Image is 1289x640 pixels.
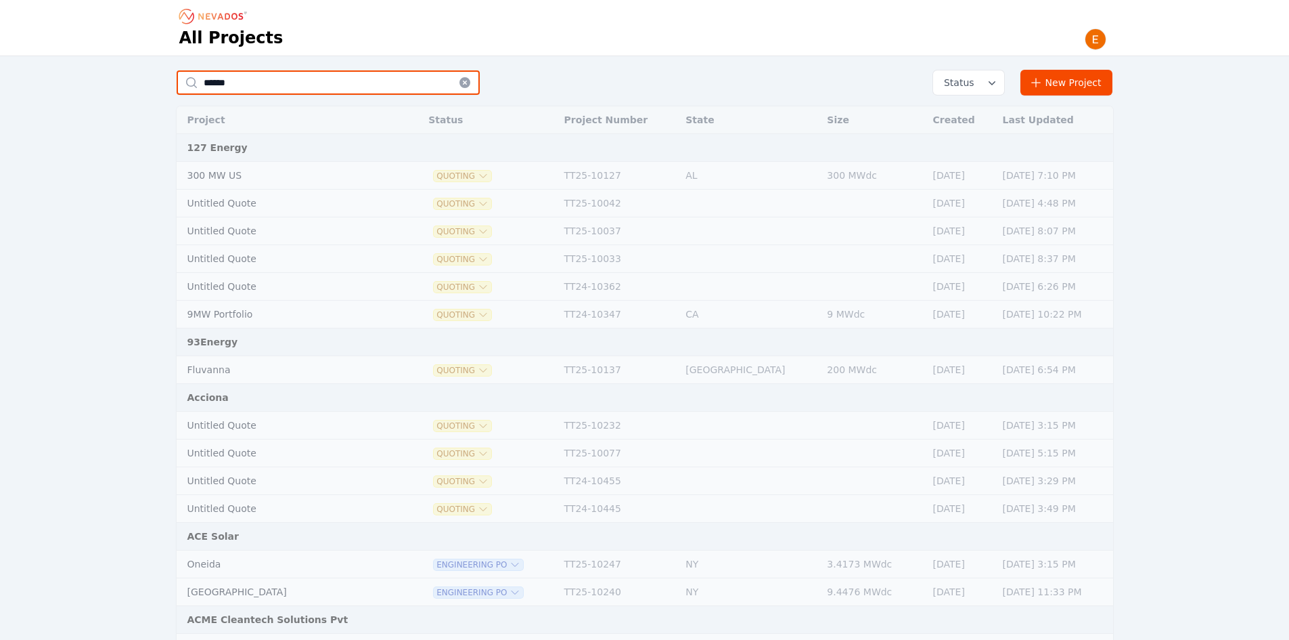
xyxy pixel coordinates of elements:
tr: Untitled QuoteQuotingTT25-10033[DATE][DATE] 8:37 PM [177,245,1113,273]
td: Untitled Quote [177,273,388,301]
td: Untitled Quote [177,412,388,440]
td: TT24-10445 [558,495,679,523]
a: New Project [1020,70,1113,95]
button: Engineering PO [434,587,523,598]
tr: [GEOGRAPHIC_DATA]Engineering POTT25-10240NY9.4476 MWdc[DATE][DATE] 11:33 PM [177,578,1113,606]
td: 200 MWdc [820,356,926,384]
td: [DATE] [926,578,996,606]
td: ACE Solar [177,523,1113,551]
td: [DATE] [926,273,996,301]
td: AL [679,162,820,190]
td: [DATE] 6:54 PM [996,356,1113,384]
td: [DATE] 3:15 PM [996,551,1113,578]
td: [DATE] [926,551,996,578]
td: TT24-10455 [558,467,679,495]
td: 9.4476 MWdc [820,578,926,606]
button: Quoting [434,421,491,431]
td: 3.4173 MWdc [820,551,926,578]
td: [DATE] 3:29 PM [996,467,1113,495]
td: 127 Energy [177,134,1113,162]
td: TT25-10127 [558,162,679,190]
td: 9 MWdc [820,301,926,328]
td: [DATE] 3:49 PM [996,495,1113,523]
button: Quoting [434,476,491,487]
td: [DATE] [926,190,996,217]
td: TT24-10347 [558,301,679,328]
tr: Untitled QuoteQuotingTT24-10362[DATE][DATE] 6:26 PM [177,273,1113,301]
tr: OneidaEngineering POTT25-10247NY3.4173 MWdc[DATE][DATE] 3:15 PM [177,551,1113,578]
td: [DATE] [926,245,996,273]
td: [DATE] 11:33 PM [996,578,1113,606]
td: [DATE] 6:26 PM [996,273,1113,301]
h1: All Projects [179,27,284,49]
tr: Untitled QuoteQuotingTT24-10455[DATE][DATE] 3:29 PM [177,467,1113,495]
td: Untitled Quote [177,190,388,217]
td: [DATE] 3:15 PM [996,412,1113,440]
button: Quoting [434,365,491,376]
th: Created [926,106,996,134]
td: Acciona [177,384,1113,412]
img: Emily Walker [1085,28,1106,50]
td: TT25-10137 [558,356,679,384]
td: Untitled Quote [177,245,388,273]
td: CA [679,301,820,328]
td: Oneida [177,551,388,578]
td: 93Energy [177,328,1113,356]
td: Untitled Quote [177,467,388,495]
td: ACME Cleantech Solutions Pvt [177,606,1113,634]
button: Quoting [434,171,491,182]
td: TT25-10232 [558,412,679,440]
th: State [679,106,820,134]
button: Status [933,70,1004,95]
td: [DATE] [926,495,996,523]
th: Status [422,106,557,134]
td: [DATE] [926,301,996,328]
tr: Untitled QuoteQuotingTT25-10042[DATE][DATE] 4:48 PM [177,190,1113,217]
td: TT25-10240 [558,578,679,606]
th: Last Updated [996,106,1113,134]
td: TT25-10077 [558,440,679,467]
td: [DATE] 10:22 PM [996,301,1113,328]
tr: Untitled QuoteQuotingTT25-10232[DATE][DATE] 3:15 PM [177,412,1113,440]
tr: 9MW PortfolioQuotingTT24-10347CA9 MWdc[DATE][DATE] 10:22 PM [177,301,1113,328]
td: 300 MW US [177,162,388,190]
tr: Untitled QuoteQuotingTT24-10445[DATE][DATE] 3:49 PM [177,495,1113,523]
th: Project [177,106,388,134]
td: [GEOGRAPHIC_DATA] [177,578,388,606]
td: [DATE] [926,162,996,190]
td: Untitled Quote [177,217,388,245]
td: [DATE] [926,412,996,440]
td: [DATE] 8:07 PM [996,217,1113,245]
button: Quoting [434,198,491,209]
button: Engineering PO [434,559,523,570]
td: Untitled Quote [177,440,388,467]
td: TT25-10247 [558,551,679,578]
tr: Untitled QuoteQuotingTT25-10077[DATE][DATE] 5:15 PM [177,440,1113,467]
button: Quoting [434,310,491,320]
td: [DATE] [926,217,996,245]
th: Project Number [558,106,679,134]
td: TT24-10362 [558,273,679,301]
td: [DATE] [926,356,996,384]
td: 300 MWdc [820,162,926,190]
td: [DATE] 7:10 PM [996,162,1113,190]
button: Quoting [434,226,491,237]
span: Quoting [434,504,491,515]
td: [DATE] 8:37 PM [996,245,1113,273]
td: NY [679,551,820,578]
button: Quoting [434,282,491,293]
td: [DATE] [926,440,996,467]
td: [GEOGRAPHIC_DATA] [679,356,820,384]
button: Quoting [434,448,491,459]
td: TT25-10033 [558,245,679,273]
span: Quoting [434,254,491,265]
